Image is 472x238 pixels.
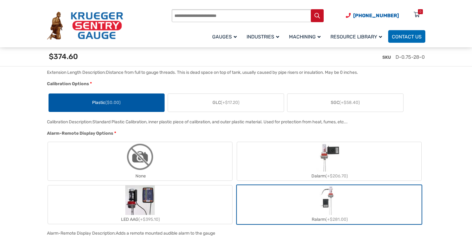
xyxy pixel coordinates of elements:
div: Adds a remote mounted audible alarm to the gauge [116,231,215,236]
div: Distance from full to gauge threads. This is dead space on top of tank, usually caused by pipe ri... [106,70,358,75]
label: None [48,142,232,180]
span: (+$206.70) [326,173,348,179]
span: [PHONE_NUMBER] [353,13,399,18]
span: Machining [289,34,321,40]
span: Plastic [92,99,121,106]
label: Dalarm [237,142,421,180]
span: Alarm-Remote Display Description: [47,231,116,236]
div: Dalarm [237,172,421,180]
span: Resource Library [330,34,382,40]
span: D-0.75-28-0 [396,54,425,60]
span: (+$395.10) [138,217,160,222]
span: SGC [331,99,360,106]
a: Resource Library [327,29,388,44]
div: Ralarm [237,215,421,224]
div: Standard Plastic Calibration, inner plastic piece of calibration, and outer plastic material. Use... [92,119,348,125]
label: Ralarm [237,185,421,224]
div: LED AAG [48,215,232,224]
span: Calibration Description: [47,119,92,125]
span: SKU [382,55,391,60]
span: Extension Length Description: [47,70,106,75]
a: Industries [243,29,285,44]
span: GLC [213,99,240,106]
a: Contact Us [388,30,425,43]
span: (+$58.40) [339,100,360,105]
span: (+$281.00) [326,217,348,222]
span: Calibration Options [47,81,89,86]
span: Gauges [212,34,237,40]
span: Industries [247,34,279,40]
abbr: required [90,81,92,87]
span: Alarm-Remote Display Options [47,131,113,136]
span: Contact Us [392,34,422,40]
span: (+$17.20) [221,100,240,105]
label: LED AAG [48,185,232,224]
a: Machining [285,29,327,44]
a: Phone Number (920) 434-8860 [346,12,399,19]
div: 0 [419,9,421,14]
abbr: required [114,130,116,137]
img: Krueger Sentry Gauge [47,12,123,40]
a: Gauges [209,29,243,44]
span: ($0.00) [105,100,121,105]
div: None [48,172,232,180]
